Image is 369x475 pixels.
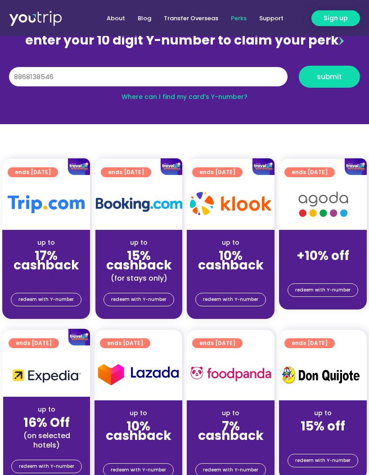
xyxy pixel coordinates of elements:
a: redeem with Y-number [288,283,358,297]
div: up to [194,238,267,247]
span: submit [317,73,342,80]
strong: +10% off [297,247,349,264]
a: Sign up [311,10,360,26]
a: Blog [131,10,157,27]
a: About [100,10,131,27]
span: Sign up [324,13,348,23]
a: ends [DATE] [192,338,243,348]
form: Y Number [9,66,360,94]
span: ends [DATE] [199,338,235,348]
div: (on selected hotels) [10,431,83,450]
span: redeem with Y-number [19,460,74,473]
strong: 15% cashback [106,247,172,274]
a: redeem with Y-number [288,454,358,467]
span: ends [DATE] [292,338,328,348]
a: Support [253,10,290,27]
a: ends [DATE] [100,338,150,348]
div: (for stays only) [9,273,83,283]
span: redeem with Y-number [295,284,351,296]
strong: 16% Off [23,414,70,431]
span: redeem with Y-number [18,293,74,306]
strong: 10% cashback [198,247,264,274]
span: up to [315,238,331,247]
span: redeem with Y-number [111,293,166,306]
div: (for stays only) [103,273,175,283]
button: submit [299,66,360,88]
a: ends [DATE] [284,338,335,348]
div: (for stays only) [194,444,267,453]
a: redeem with Y-number [11,460,82,473]
div: (for stays only) [286,264,360,273]
input: 10 digit Y-number (e.g. 8123456789) [9,67,288,87]
a: Perks [225,10,253,27]
a: Where can I find my card’s Y-number? [121,92,247,101]
span: redeem with Y-number [203,293,258,306]
div: (for stays only) [102,444,175,453]
div: up to [10,405,83,414]
strong: 7% cashback [198,417,264,444]
div: up to [194,408,267,418]
div: up to [102,408,175,418]
div: up to [103,238,175,247]
strong: 10% cashback [106,417,171,444]
div: (for stays only) [194,273,267,283]
div: up to [9,238,83,247]
span: redeem with Y-number [295,454,351,467]
a: redeem with Y-number [11,293,81,306]
div: enter your 10 digit Y-number to claim your perk [4,29,364,52]
strong: 15% off [301,417,345,435]
a: redeem with Y-number [103,293,174,306]
nav: Menu [79,10,290,27]
div: (for stays only) [286,435,360,444]
div: up to [286,408,360,418]
a: redeem with Y-number [195,293,266,306]
strong: 17% cashback [13,247,79,274]
a: Transfer Overseas [157,10,225,27]
span: ends [DATE] [107,338,143,348]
